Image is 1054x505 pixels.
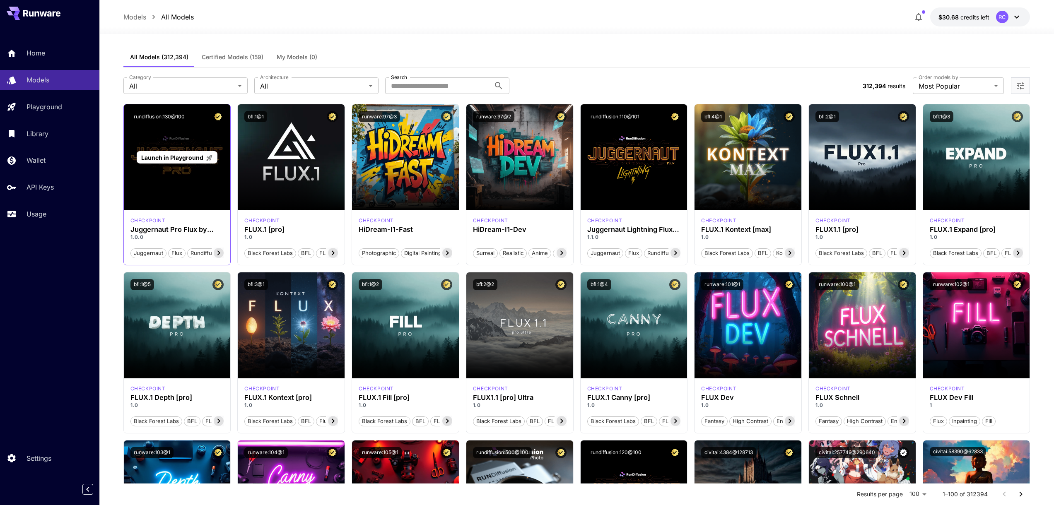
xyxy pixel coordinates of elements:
[930,249,981,257] span: Black Forest Labs
[659,417,715,426] span: FLUX.1 Canny [pro]
[473,447,532,458] button: rundiffusion:500@100
[784,279,795,290] button: Certified Model – Vetted for best performance and includes a commercial license.
[701,416,728,426] button: Fantasy
[1012,111,1023,122] button: Certified Model – Vetted for best performance and includes a commercial license.
[184,416,200,426] button: BFL
[316,249,354,257] span: FLUX.1 [pro]
[27,75,49,85] p: Models
[130,385,166,392] div: fluxpro
[316,416,355,426] button: Flux Kontext
[641,416,657,426] button: BFL
[930,417,947,426] span: Flux
[815,226,909,233] div: FLUX1.1 [pro]
[930,233,1023,241] p: 1.0
[202,416,258,426] button: FLUX.1 Depth [pro]
[244,226,338,233] h3: FLUX.1 [pro]
[244,394,338,402] h3: FLUX.1 Kontext [pro]
[930,111,953,122] button: bfl:1@3
[701,248,753,258] button: Black Forest Labs
[587,385,622,392] p: checkpoint
[555,111,567,122] button: Certified Model – Vetted for best performance and includes a commercial license.
[1013,486,1029,503] button: Go to next page
[887,248,928,258] button: FLUX1.1 [pro]
[930,385,965,392] div: FLUX.1 D
[669,447,680,458] button: Certified Model – Vetted for best performance and includes a commercial license.
[129,74,151,81] label: Category
[298,248,314,258] button: BFL
[816,417,842,426] span: Fantasy
[930,394,1023,402] h3: FLUX Dev Fill
[473,226,567,233] h3: HiDream-I1-Dev
[473,416,525,426] button: Black Forest Labs
[930,248,982,258] button: Black Forest Labs
[587,416,639,426] button: Black Forest Labs
[27,453,51,463] p: Settings
[359,217,394,224] div: HiDream Fast
[212,279,224,290] button: Certified Model – Vetted for best performance and includes a commercial license.
[431,417,477,426] span: FLUX.1 Fill [pro]
[130,416,182,426] button: Black Forest Labs
[701,447,756,458] button: civitai:4384@128713
[359,416,410,426] button: Black Forest Labs
[815,394,909,402] h3: FLUX Schnell
[441,447,452,458] button: Certified Model – Vetted for best performance and includes a commercial license.
[316,417,354,426] span: Flux Kontext
[930,385,965,392] p: checkpoint
[919,81,991,91] span: Most Popular
[930,279,973,290] button: runware:102@1
[441,111,452,122] button: Certified Model – Vetted for best performance and includes a commercial license.
[212,447,224,458] button: Certified Model – Vetted for best performance and includes a commercial license.
[499,248,527,258] button: Realistic
[701,111,725,122] button: bfl:4@1
[130,53,188,61] span: All Models (312,394)
[298,249,314,257] span: BFL
[168,248,186,258] button: flux
[982,416,996,426] button: Fill
[130,447,174,458] button: runware:103@1
[27,182,54,192] p: API Keys
[949,416,980,426] button: Inpainting
[844,416,886,426] button: High Contrast
[130,385,166,392] p: checkpoint
[857,490,903,498] p: Results per page
[430,416,478,426] button: FLUX.1 Fill [pro]
[529,249,551,257] span: Anime
[815,248,867,258] button: Black Forest Labs
[701,226,795,233] div: FLUX.1 Kontext [max]
[587,217,622,224] p: checkpoint
[815,385,851,392] p: checkpoint
[844,417,885,426] span: High Contrast
[130,248,166,258] button: juggernaut
[816,249,867,257] span: Black Forest Labs
[996,11,1008,23] div: RC
[701,394,795,402] h3: FLUX Dev
[815,385,851,392] div: FLUX.1 S
[169,249,185,257] span: flux
[359,279,382,290] button: bfl:1@2
[129,81,234,91] span: All
[244,385,280,392] div: FLUX.1 Kontext [pro]
[588,249,623,257] span: juggernaut
[27,48,45,58] p: Home
[930,226,1023,233] div: FLUX.1 Expand [pro]
[260,81,365,91] span: All
[702,249,753,257] span: Black Forest Labs
[359,111,400,122] button: runware:97@3
[587,226,681,233] div: Juggernaut Lightning Flux by RunDiffusion
[245,417,296,426] span: Black Forest Labs
[441,279,452,290] button: Certified Model – Vetted for best performance and includes a commercial license.
[123,12,146,22] p: Models
[212,111,224,122] button: Certified Model – Vetted for best performance and includes a commercial license.
[27,102,62,112] p: Playground
[131,417,182,426] span: Black Forest Labs
[473,394,567,402] h3: FLUX1.1 [pro] Ultra
[89,482,99,497] div: Collapse sidebar
[188,249,226,257] span: rundiffusion
[930,7,1030,26] button: $30.68268RC
[1012,279,1023,290] button: Certified Model – Vetted for best performance and includes a commercial license.
[949,417,980,426] span: Inpainting
[130,394,224,402] div: FLUX.1 Depth [pro]
[391,74,407,81] label: Search
[359,226,452,233] div: HiDream-I1-Fast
